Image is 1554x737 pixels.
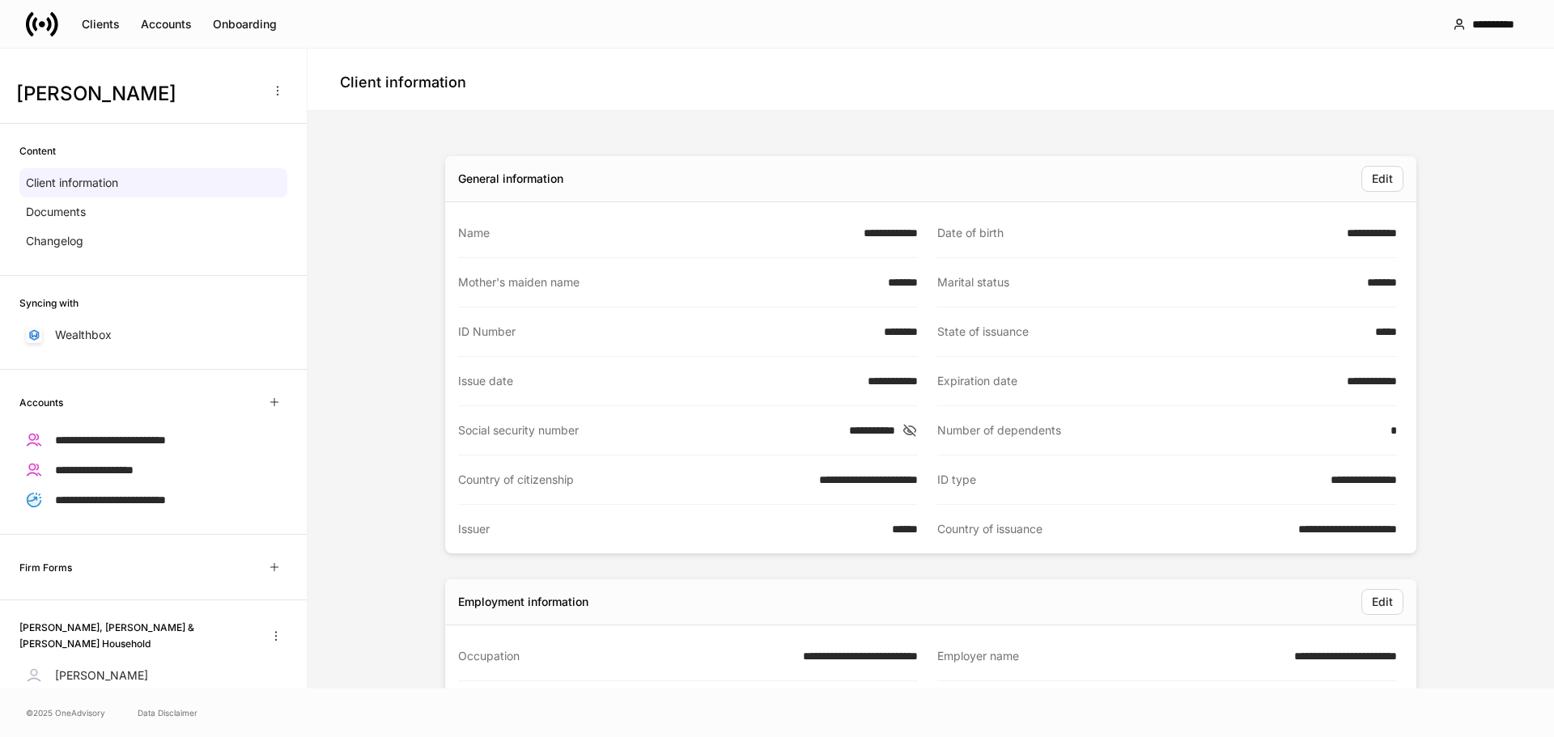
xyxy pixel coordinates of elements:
[26,706,105,719] span: © 2025 OneAdvisory
[55,667,148,684] p: [PERSON_NAME]
[213,16,277,32] div: Onboarding
[1361,589,1403,615] button: Edit
[202,11,287,37] button: Onboarding
[26,175,118,191] p: Client information
[1361,166,1403,192] button: Edit
[19,320,287,349] a: Wealthbox
[458,225,854,241] div: Name
[82,16,120,32] div: Clients
[458,521,882,537] div: Issuer
[458,324,874,340] div: ID Number
[19,197,287,227] a: Documents
[138,706,197,719] a: Data Disclaimer
[26,204,86,220] p: Documents
[458,171,563,187] div: General information
[458,648,793,664] div: Occupation
[16,81,258,107] h3: [PERSON_NAME]
[937,422,1381,438] div: Number of dependents
[19,395,63,410] h6: Accounts
[340,73,466,92] h4: Client information
[26,233,83,249] p: Changelog
[458,594,588,610] div: Employment information
[1372,594,1393,610] div: Edit
[19,227,287,256] a: Changelog
[937,521,1289,537] div: Country of issuance
[458,274,878,290] div: Mother's maiden name
[1372,171,1393,187] div: Edit
[19,143,56,159] h6: Content
[19,295,79,311] h6: Syncing with
[458,373,858,389] div: Issue date
[937,324,1365,340] div: State of issuance
[19,620,251,650] h6: [PERSON_NAME], [PERSON_NAME] & [PERSON_NAME] Household
[19,168,287,197] a: Client information
[141,16,192,32] div: Accounts
[937,648,1284,664] div: Employer name
[937,373,1337,389] div: Expiration date
[71,11,130,37] button: Clients
[130,11,202,37] button: Accounts
[458,422,839,438] div: Social security number
[19,661,287,690] a: [PERSON_NAME]
[458,472,809,488] div: Country of citizenship
[55,327,112,343] p: Wealthbox
[937,225,1337,241] div: Date of birth
[937,472,1321,488] div: ID type
[19,560,72,575] h6: Firm Forms
[937,274,1357,290] div: Marital status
